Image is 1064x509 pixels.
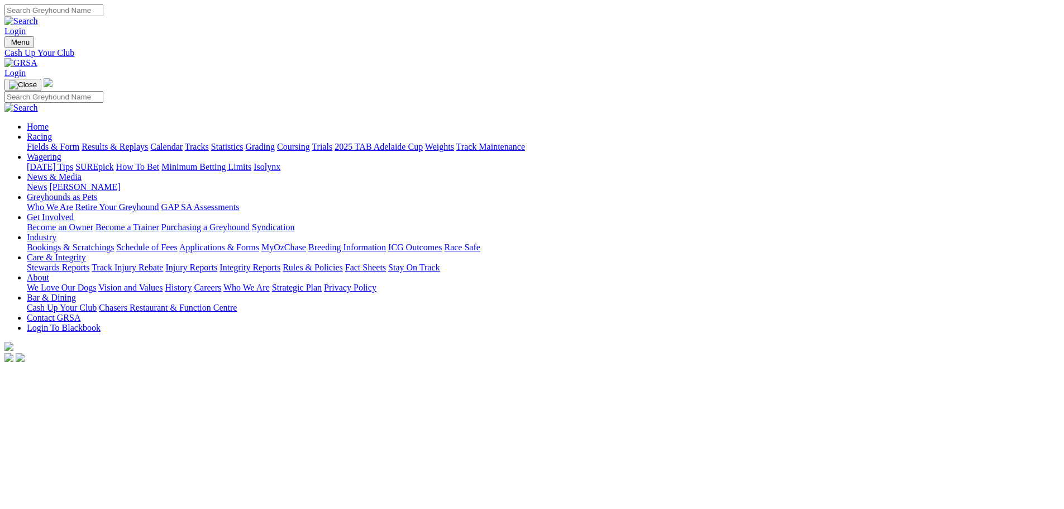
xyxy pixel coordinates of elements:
a: About [27,273,49,282]
img: logo-grsa-white.png [44,78,53,87]
a: Isolynx [254,162,280,172]
a: Minimum Betting Limits [161,162,251,172]
img: GRSA [4,58,37,68]
a: [DATE] Tips [27,162,73,172]
a: Who We Are [223,283,270,292]
div: Wagering [27,162,1060,172]
a: Track Maintenance [456,142,525,151]
img: Search [4,103,38,113]
span: Menu [11,38,30,46]
a: News [27,182,47,192]
a: Login [4,26,26,36]
a: Cash Up Your Club [4,48,1060,58]
a: Who We Are [27,202,73,212]
a: Bar & Dining [27,293,76,302]
a: Privacy Policy [324,283,376,292]
a: Purchasing a Greyhound [161,222,250,232]
a: Contact GRSA [27,313,80,322]
a: Become an Owner [27,222,93,232]
a: Stay On Track [388,263,440,272]
img: Close [9,80,37,89]
img: logo-grsa-white.png [4,342,13,351]
a: Chasers Restaurant & Function Centre [99,303,237,312]
a: Grading [246,142,275,151]
a: Calendar [150,142,183,151]
a: Get Involved [27,212,74,222]
a: Careers [194,283,221,292]
a: Care & Integrity [27,253,86,262]
a: [PERSON_NAME] [49,182,120,192]
div: Greyhounds as Pets [27,202,1060,212]
a: GAP SA Assessments [161,202,240,212]
a: Stewards Reports [27,263,89,272]
a: Fields & Form [27,142,79,151]
a: Syndication [252,222,294,232]
a: Greyhounds as Pets [27,192,97,202]
div: Industry [27,242,1060,253]
img: twitter.svg [16,353,25,362]
img: facebook.svg [4,353,13,362]
a: Strategic Plan [272,283,322,292]
div: Get Involved [27,222,1060,232]
input: Search [4,4,103,16]
a: We Love Our Dogs [27,283,96,292]
a: Fact Sheets [345,263,386,272]
a: Industry [27,232,56,242]
a: Home [27,122,49,131]
div: About [27,283,1060,293]
a: Racing [27,132,52,141]
a: Schedule of Fees [116,242,177,252]
a: Vision and Values [98,283,163,292]
a: Login To Blackbook [27,323,101,332]
a: Applications & Forms [179,242,259,252]
a: Cash Up Your Club [27,303,97,312]
a: Race Safe [444,242,480,252]
a: How To Bet [116,162,160,172]
div: News & Media [27,182,1060,192]
a: Injury Reports [165,263,217,272]
a: Bookings & Scratchings [27,242,114,252]
a: Results & Replays [82,142,148,151]
input: Search [4,91,103,103]
a: Wagering [27,152,61,161]
a: Rules & Policies [283,263,343,272]
a: Trials [312,142,332,151]
a: SUREpick [75,162,113,172]
div: Bar & Dining [27,303,1060,313]
a: Weights [425,142,454,151]
img: Search [4,16,38,26]
a: Statistics [211,142,244,151]
a: Retire Your Greyhound [75,202,159,212]
a: MyOzChase [261,242,306,252]
a: Tracks [185,142,209,151]
a: News & Media [27,172,82,182]
a: Track Injury Rebate [92,263,163,272]
a: Breeding Information [308,242,386,252]
a: Coursing [277,142,310,151]
a: ICG Outcomes [388,242,442,252]
div: Care & Integrity [27,263,1060,273]
a: Login [4,68,26,78]
a: History [165,283,192,292]
button: Toggle navigation [4,79,41,91]
a: 2025 TAB Adelaide Cup [335,142,423,151]
button: Toggle navigation [4,36,34,48]
div: Racing [27,142,1060,152]
a: Become a Trainer [96,222,159,232]
a: Integrity Reports [220,263,280,272]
